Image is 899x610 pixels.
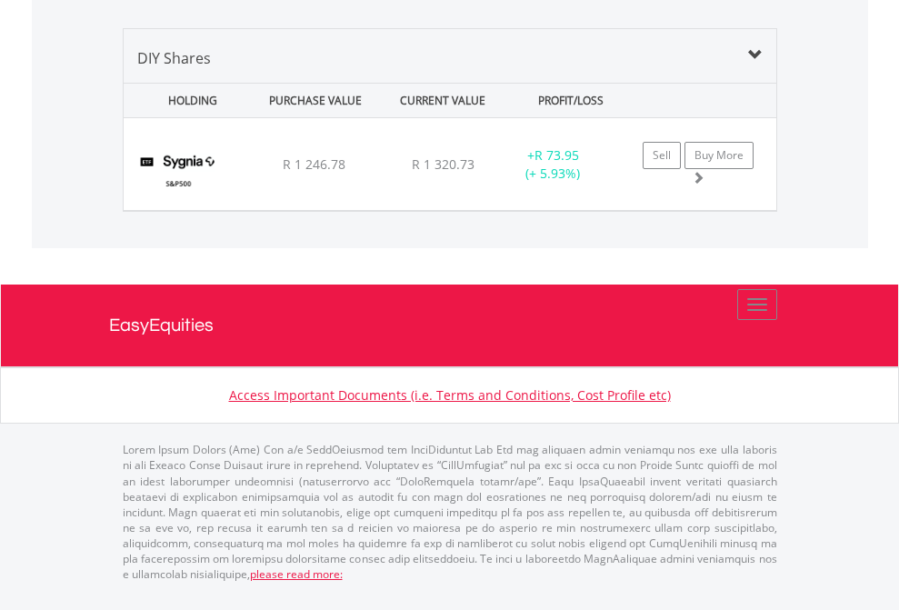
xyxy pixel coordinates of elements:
[381,84,504,117] div: CURRENT VALUE
[109,285,791,366] a: EasyEquities
[496,146,610,183] div: + (+ 5.93%)
[283,155,345,173] span: R 1 246.78
[509,84,633,117] div: PROFIT/LOSS
[133,141,225,205] img: TFSA.SYG500.png
[137,48,211,68] span: DIY Shares
[229,386,671,404] a: Access Important Documents (i.e. Terms and Conditions, Cost Profile etc)
[123,442,777,582] p: Lorem Ipsum Dolors (Ame) Con a/e SeddOeiusmod tem InciDiduntut Lab Etd mag aliquaen admin veniamq...
[684,142,754,169] a: Buy More
[643,142,681,169] a: Sell
[125,84,249,117] div: HOLDING
[254,84,377,117] div: PURCHASE VALUE
[250,566,343,582] a: please read more:
[412,155,474,173] span: R 1 320.73
[534,146,579,164] span: R 73.95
